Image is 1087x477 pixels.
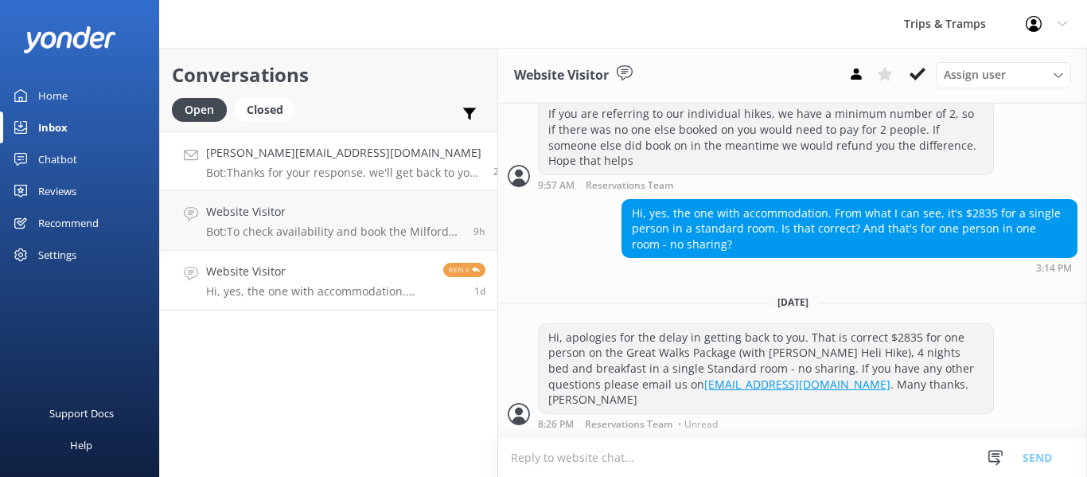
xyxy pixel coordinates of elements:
[1036,264,1072,273] strong: 3:14 PM
[622,200,1077,258] div: Hi, yes, the one with accommodation. From what I can see, it's $2835 for a single person in a sta...
[38,175,76,207] div: Reviews
[586,181,673,191] span: Reservations Team
[160,191,497,251] a: Website VisitorBot:To check availability and book the Milford Sound Coach, Cruise & Walk tour, pl...
[38,80,68,111] div: Home
[235,100,303,118] a: Closed
[206,203,462,221] h4: Website Visitor
[38,207,99,239] div: Recommend
[678,420,718,429] span: • Unread
[160,131,497,191] a: [PERSON_NAME][EMAIL_ADDRESS][DOMAIN_NAME]Bot:Thanks for your response, we'll get back to you as s...
[936,62,1071,88] div: Assign User
[944,66,1006,84] span: Assign user
[621,262,1077,273] div: 03:14pm 17-Aug-2025 (UTC +12:00) Pacific/Auckland
[235,98,295,122] div: Closed
[172,98,227,122] div: Open
[160,251,497,311] a: Website VisitorHi, yes, the one with accommodation. From what I can see, it's $2835 for a single ...
[172,60,485,90] h2: Conversations
[539,100,993,174] div: If you are referring to our individual hikes, we have a minimum number of 2, so if there was no o...
[538,420,574,429] strong: 8:26 PM
[24,26,115,53] img: yonder-white-logo.png
[768,295,818,309] span: [DATE]
[704,377,890,392] a: [EMAIL_ADDRESS][DOMAIN_NAME]
[493,165,505,178] span: 06:08pm 18-Aug-2025 (UTC +12:00) Pacific/Auckland
[538,418,994,429] div: 08:26pm 18-Aug-2025 (UTC +12:00) Pacific/Auckland
[206,284,431,299] p: Hi, yes, the one with accommodation. From what I can see, it's $2835 for a single person in a sta...
[585,420,672,429] span: Reservations Team
[172,100,235,118] a: Open
[514,65,609,86] h3: Website Visitor
[206,144,481,162] h4: [PERSON_NAME][EMAIL_ADDRESS][DOMAIN_NAME]
[206,263,431,280] h4: Website Visitor
[38,111,68,143] div: Inbox
[538,181,575,191] strong: 9:57 AM
[474,284,485,298] span: 03:14pm 17-Aug-2025 (UTC +12:00) Pacific/Auckland
[473,225,485,238] span: 11:12am 18-Aug-2025 (UTC +12:00) Pacific/Auckland
[38,239,76,271] div: Settings
[70,429,92,461] div: Help
[538,179,994,191] div: 09:57am 17-Aug-2025 (UTC +12:00) Pacific/Auckland
[206,166,481,180] p: Bot: Thanks for your response, we'll get back to you as soon as we can during opening hours.
[539,324,993,413] div: Hi, apologies for the delay in getting back to you. That is correct $2835 for one person on the G...
[206,225,462,239] p: Bot: To check availability and book the Milford Sound Coach, Cruise & Walk tour, please visit [UR...
[443,263,485,277] span: Reply
[49,397,114,429] div: Support Docs
[38,143,77,175] div: Chatbot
